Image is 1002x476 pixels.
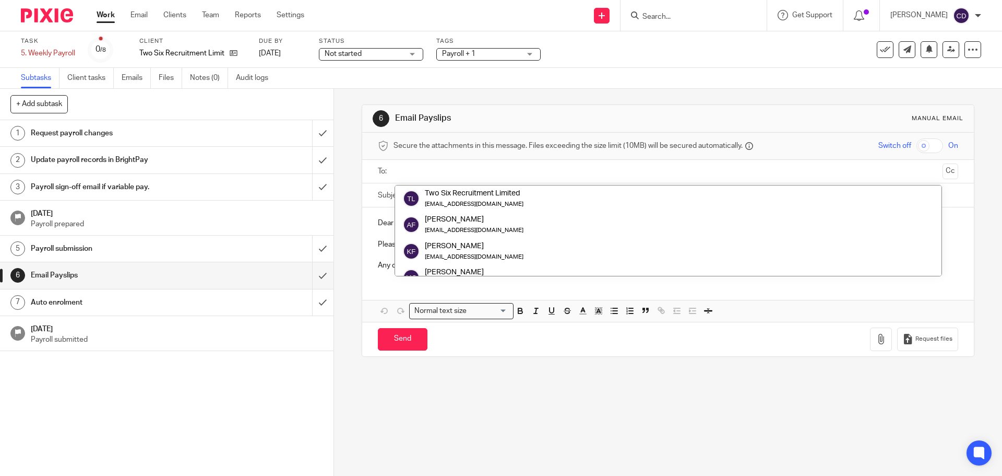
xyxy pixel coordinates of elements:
span: Not started [325,50,362,57]
p: Any questions please let me know. [378,260,958,271]
span: Payroll + 1 [442,50,475,57]
button: + Add subtask [10,95,68,113]
h1: Payroll submission [31,241,211,257]
a: Email [130,10,148,20]
div: Two Six Recruitment Limited [425,188,523,199]
img: svg%3E [403,190,420,207]
h1: Payroll sign-off email if variable pay. [31,179,211,195]
small: [EMAIL_ADDRESS][DOMAIN_NAME] [425,201,523,207]
p: Dear [PERSON_NAME] [378,218,958,228]
a: Reports [235,10,261,20]
img: svg%3E [403,216,420,233]
a: Clients [163,10,186,20]
div: 6 [373,110,389,127]
span: [DATE] [259,50,281,57]
button: Cc [943,164,958,179]
p: Payroll prepared [31,219,323,229]
label: Subject: [378,190,405,201]
div: Manual email [912,114,963,123]
div: [PERSON_NAME] [425,214,523,225]
div: Search for option [409,303,514,319]
a: Emails [122,68,151,88]
label: Tags [436,37,541,45]
label: Task [21,37,75,45]
a: Team [202,10,219,20]
a: Subtasks [21,68,59,88]
a: Notes (0) [190,68,228,88]
img: svg%3E [953,7,970,24]
img: Pixie [21,8,73,22]
h1: Update payroll records in BrightPay [31,152,211,168]
span: Get Support [792,11,832,19]
div: 6 [10,268,25,283]
div: 5. Weekly Payroll [21,48,75,59]
p: Please find attached this week's submitted payslips for your records. [378,239,958,250]
small: /8 [100,47,106,53]
h1: Request payroll changes [31,125,211,141]
h1: Auto enrolment [31,295,211,310]
div: 0 [96,43,106,55]
input: Search for option [470,306,507,317]
div: 7 [10,295,25,310]
h1: [DATE] [31,206,323,219]
p: [PERSON_NAME] [890,10,948,20]
label: Due by [259,37,306,45]
div: 3 [10,180,25,194]
div: 1 [10,126,25,141]
input: Search [641,13,735,22]
a: Settings [277,10,304,20]
span: Request files [915,335,952,343]
h1: Email Payslips [395,113,690,124]
a: Work [97,10,115,20]
label: To: [378,166,389,177]
small: [EMAIL_ADDRESS][DOMAIN_NAME] [425,227,523,233]
h1: Email Payslips [31,268,211,283]
h1: [DATE] [31,321,323,334]
a: Audit logs [236,68,276,88]
span: Secure the attachments in this message. Files exceeding the size limit (10MB) will be secured aut... [393,141,743,151]
span: Switch off [878,141,911,151]
div: [PERSON_NAME] [425,240,523,251]
a: Client tasks [67,68,114,88]
p: Two Six Recruitment Limited [139,48,224,59]
p: Payroll submitted [31,334,323,345]
div: 2 [10,153,25,168]
span: Normal text size [412,306,469,317]
img: svg%3E [403,243,420,260]
div: [PERSON_NAME] [425,267,570,277]
img: svg%3E [403,269,420,286]
label: Client [139,37,246,45]
label: Status [319,37,423,45]
a: Files [159,68,182,88]
input: Send [378,328,427,351]
span: On [948,141,958,151]
small: [EMAIL_ADDRESS][DOMAIN_NAME] [425,254,523,260]
div: 5 [10,241,25,256]
button: Request files [897,328,958,351]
